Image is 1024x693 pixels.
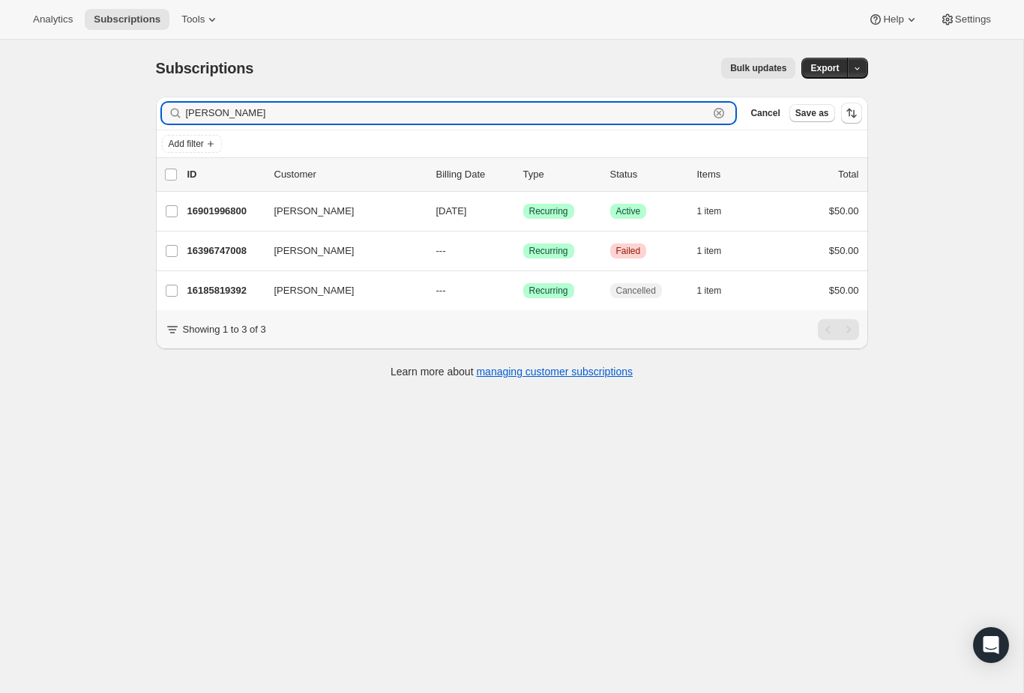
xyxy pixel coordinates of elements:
span: Export [810,62,839,74]
button: Settings [931,9,1000,30]
button: 1 item [697,280,738,301]
span: Save as [795,107,829,119]
button: Cancel [744,104,786,122]
p: 16396747008 [187,243,262,258]
button: Help [859,9,927,30]
div: Items [697,167,772,182]
div: 16185819392[PERSON_NAME]---SuccessRecurringCancelled1 item$50.00 [187,280,859,301]
p: Billing Date [436,167,511,182]
button: Analytics [24,9,82,30]
span: Active [616,205,641,217]
p: 16185819392 [187,283,262,298]
button: Bulk updates [721,58,795,79]
button: Tools [172,9,229,30]
span: Settings [955,13,991,25]
a: managing customer subscriptions [476,366,633,378]
p: Customer [274,167,424,182]
span: Help [883,13,903,25]
div: IDCustomerBilling DateTypeStatusItemsTotal [187,167,859,182]
p: Showing 1 to 3 of 3 [183,322,266,337]
nav: Pagination [818,319,859,340]
span: [PERSON_NAME] [274,204,355,219]
span: Cancel [750,107,780,119]
p: Total [838,167,858,182]
span: Recurring [529,245,568,257]
button: 1 item [697,240,738,261]
span: --- [436,285,446,296]
p: ID [187,167,262,182]
span: Recurring [529,285,568,297]
span: Subscriptions [94,13,160,25]
span: $50.00 [829,285,859,296]
button: 1 item [697,201,738,222]
button: [PERSON_NAME] [265,199,415,223]
span: [PERSON_NAME] [274,243,355,258]
span: Subscriptions [156,60,254,76]
p: Status [610,167,685,182]
button: Subscriptions [85,9,169,30]
button: Sort the results [841,103,862,124]
span: $50.00 [829,245,859,256]
span: 1 item [697,285,722,297]
span: Failed [616,245,641,257]
span: Add filter [169,138,204,150]
button: Save as [789,104,835,122]
button: Add filter [162,135,222,153]
span: $50.00 [829,205,859,217]
span: [PERSON_NAME] [274,283,355,298]
span: Tools [181,13,205,25]
span: [DATE] [436,205,467,217]
button: Clear [711,106,726,121]
div: Type [523,167,598,182]
p: 16901996800 [187,204,262,219]
span: 1 item [697,245,722,257]
div: 16396747008[PERSON_NAME]---SuccessRecurringCriticalFailed1 item$50.00 [187,240,859,261]
p: Learn more about [391,364,633,379]
span: 1 item [697,205,722,217]
button: [PERSON_NAME] [265,279,415,303]
div: Open Intercom Messenger [973,627,1009,663]
div: 16901996800[PERSON_NAME][DATE]SuccessRecurringSuccessActive1 item$50.00 [187,201,859,222]
button: Export [801,58,848,79]
span: Recurring [529,205,568,217]
span: --- [436,245,446,256]
button: [PERSON_NAME] [265,239,415,263]
input: Filter subscribers [186,103,709,124]
span: Analytics [33,13,73,25]
span: Cancelled [616,285,656,297]
span: Bulk updates [730,62,786,74]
